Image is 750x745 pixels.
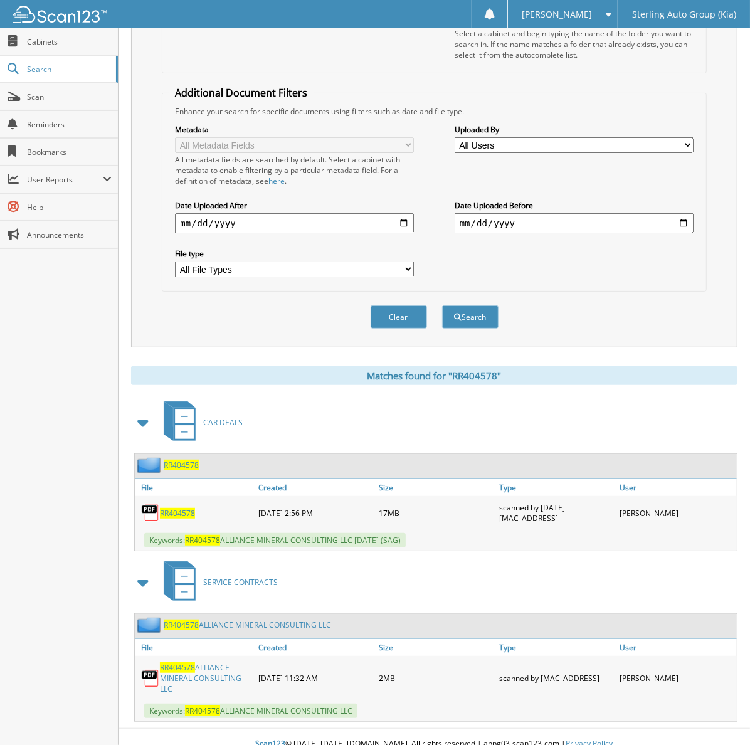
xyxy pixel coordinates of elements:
img: folder2.png [137,617,164,633]
div: [PERSON_NAME] [616,499,737,527]
input: start [175,213,414,233]
div: Matches found for "RR404578" [131,366,737,385]
img: PDF.png [141,669,160,688]
input: end [455,213,694,233]
a: Size [376,479,496,496]
img: scan123-logo-white.svg [13,6,107,23]
span: SERVICE CONTRACTS [203,577,278,588]
a: User [616,639,737,656]
span: Help [27,202,112,213]
a: RR404578 [164,460,199,470]
a: User [616,479,737,496]
span: Announcements [27,230,112,240]
a: CAR DEALS [156,398,243,447]
a: RR404578 [160,508,195,519]
span: Cabinets [27,36,112,47]
div: 2MB [376,659,496,697]
div: scanned by [DATE][MAC_ADDRESS] [496,499,616,527]
legend: Additional Document Filters [169,86,314,100]
a: RR404578ALLIANCE MINERAL CONSULTING LLC [160,662,252,694]
div: [DATE] 2:56 PM [255,499,376,527]
div: [PERSON_NAME] [616,659,737,697]
a: Type [496,639,616,656]
iframe: Chat Widget [687,685,750,745]
span: Keywords: ALLIANCE MINERAL CONSULTING LLC [DATE] (SAG) [144,533,406,547]
a: Type [496,479,616,496]
label: File type [175,248,414,259]
span: [PERSON_NAME] [522,11,592,18]
div: [DATE] 11:32 AM [255,659,376,697]
img: folder2.png [137,457,164,473]
button: Clear [371,305,427,329]
button: Search [442,305,499,329]
label: Uploaded By [455,124,694,135]
label: Date Uploaded Before [455,200,694,211]
div: scanned by [MAC_ADDRESS] [496,659,616,697]
span: Search [27,64,110,75]
a: here [268,176,285,186]
span: Reminders [27,119,112,130]
span: RR404578 [164,620,199,630]
a: RR404578ALLIANCE MINERAL CONSULTING LLC [164,620,331,630]
span: Scan [27,92,112,102]
span: RR404578 [185,535,220,546]
label: Date Uploaded After [175,200,414,211]
span: Bookmarks [27,147,112,157]
div: Enhance your search for specific documents using filters such as date and file type. [169,106,699,117]
span: RR404578 [185,705,220,716]
span: CAR DEALS [203,417,243,428]
div: All metadata fields are searched by default. Select a cabinet with metadata to enable filtering b... [175,154,414,186]
a: File [135,479,255,496]
a: Created [255,639,376,656]
a: Size [376,639,496,656]
a: SERVICE CONTRACTS [156,557,278,607]
span: Keywords: ALLIANCE MINERAL CONSULTING LLC [144,704,357,718]
label: Metadata [175,124,414,135]
a: File [135,639,255,656]
div: Select a cabinet and begin typing the name of the folder you want to search in. If the name match... [455,28,694,60]
span: User Reports [27,174,103,185]
img: PDF.png [141,504,160,522]
span: RR404578 [160,662,195,673]
a: Created [255,479,376,496]
span: Sterling Auto Group (Kia) [632,11,736,18]
div: 17MB [376,499,496,527]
